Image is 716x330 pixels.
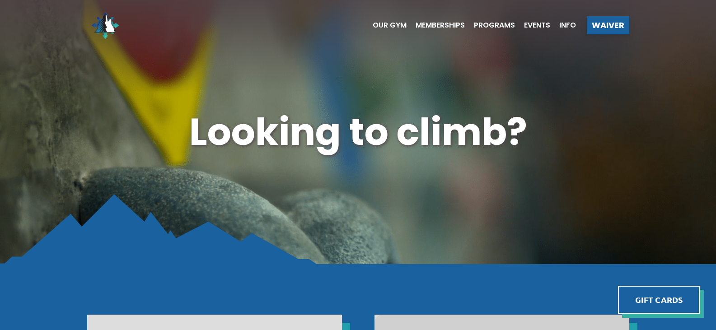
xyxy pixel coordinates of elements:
span: Events [524,22,550,29]
span: Info [559,22,576,29]
a: Waiver [587,16,629,34]
a: Memberships [407,22,465,29]
span: Our Gym [373,22,407,29]
span: Memberships [416,22,465,29]
a: Info [550,22,576,29]
span: Programs [474,22,515,29]
span: Waiver [592,21,624,29]
a: Programs [465,22,515,29]
a: Events [515,22,550,29]
h1: Looking to climb? [87,106,629,158]
img: North Wall Logo [87,7,123,43]
a: Our Gym [364,22,407,29]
